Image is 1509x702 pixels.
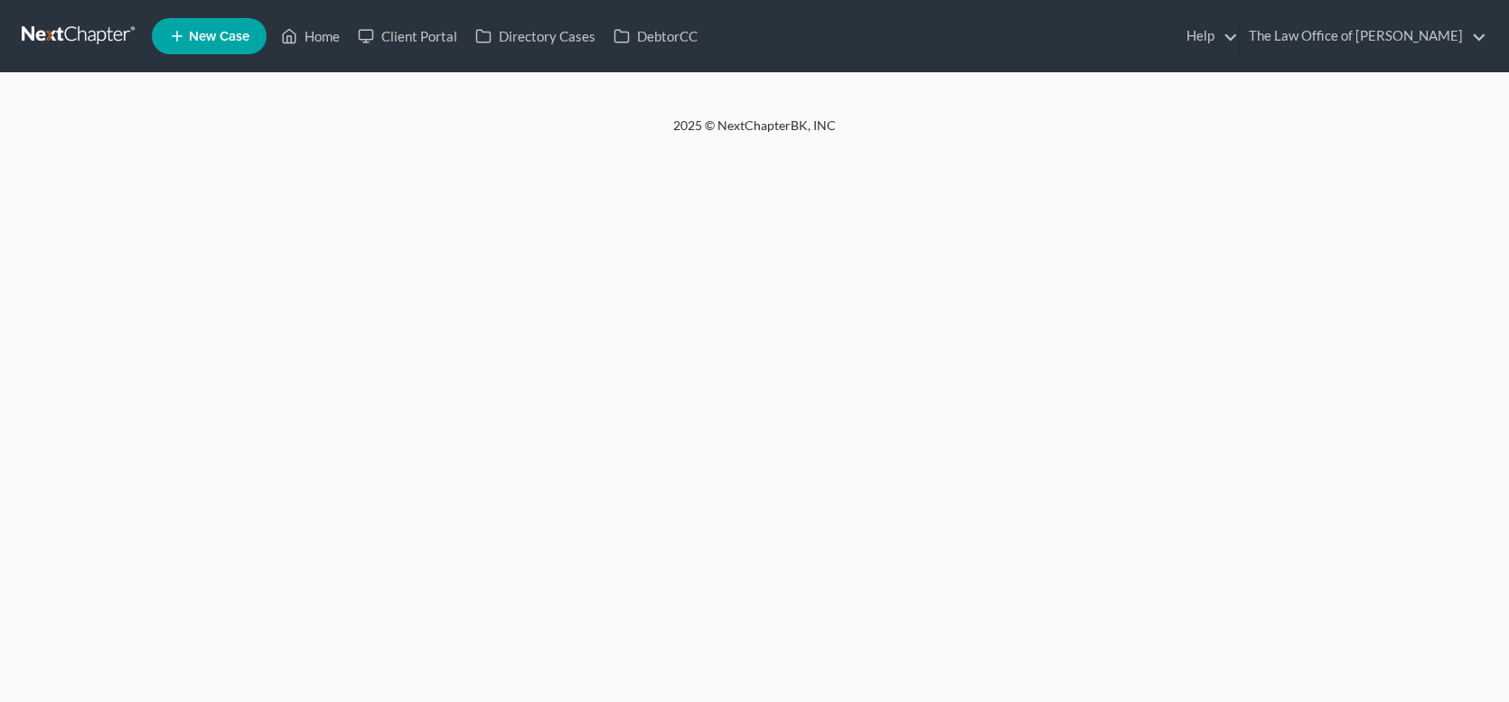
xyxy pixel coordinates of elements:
a: Home [272,20,349,52]
div: 2025 © NextChapterBK, INC [239,117,1270,149]
a: The Law Office of [PERSON_NAME] [1240,20,1486,52]
a: Directory Cases [466,20,605,52]
a: Client Portal [349,20,466,52]
a: DebtorCC [605,20,707,52]
a: Help [1177,20,1238,52]
new-legal-case-button: New Case [152,18,267,54]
